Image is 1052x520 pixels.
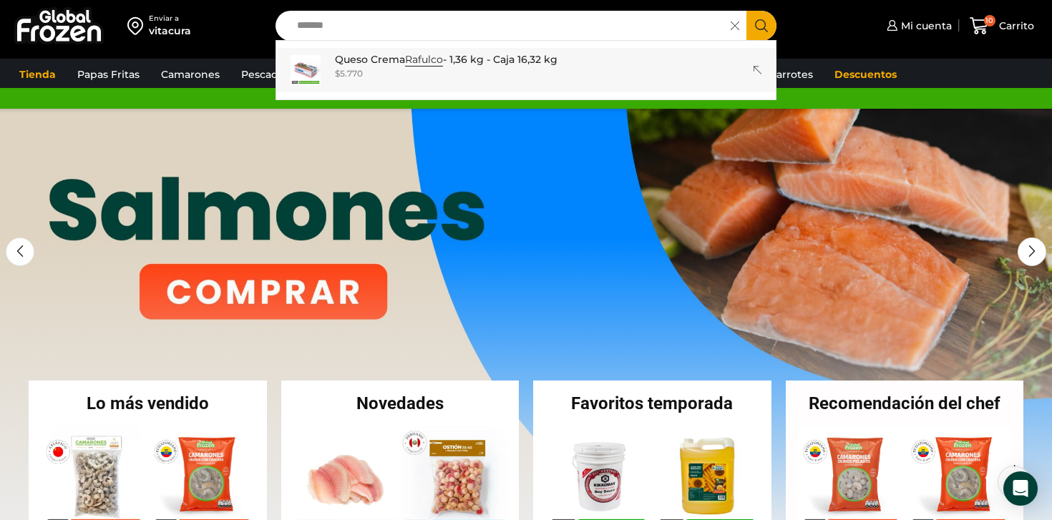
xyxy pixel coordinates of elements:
a: Descuentos [827,61,904,88]
a: Camarones [154,61,227,88]
h2: Novedades [281,395,520,412]
h2: Favoritos temporada [533,395,771,412]
a: Pescados y Mariscos [234,61,353,88]
h2: Lo más vendido [29,395,267,412]
img: address-field-icon.svg [127,14,149,38]
div: vitacura [149,24,191,38]
p: Queso Crema - 1,36 kg - Caja 16,32 kg [335,51,557,67]
div: Previous slide [6,237,34,266]
a: Abarrotes [755,61,820,88]
h2: Recomendación del chef [786,395,1024,412]
strong: Rafulco [405,53,443,67]
a: 10 Carrito [966,9,1038,43]
div: Open Intercom Messenger [1003,471,1038,506]
div: Enviar a [149,14,191,24]
button: Search button [746,11,776,41]
span: $ [335,68,340,79]
span: Mi cuenta [897,19,952,33]
div: Next slide [1018,237,1046,266]
a: Queso CremaRafulco- 1,36 kg - Caja 16,32 kg $5.770 [276,48,776,92]
a: Papas Fritas [70,61,147,88]
bdi: 5.770 [335,68,363,79]
a: Mi cuenta [883,11,952,40]
span: 10 [984,15,995,26]
span: Carrito [995,19,1034,33]
a: Tienda [12,61,63,88]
